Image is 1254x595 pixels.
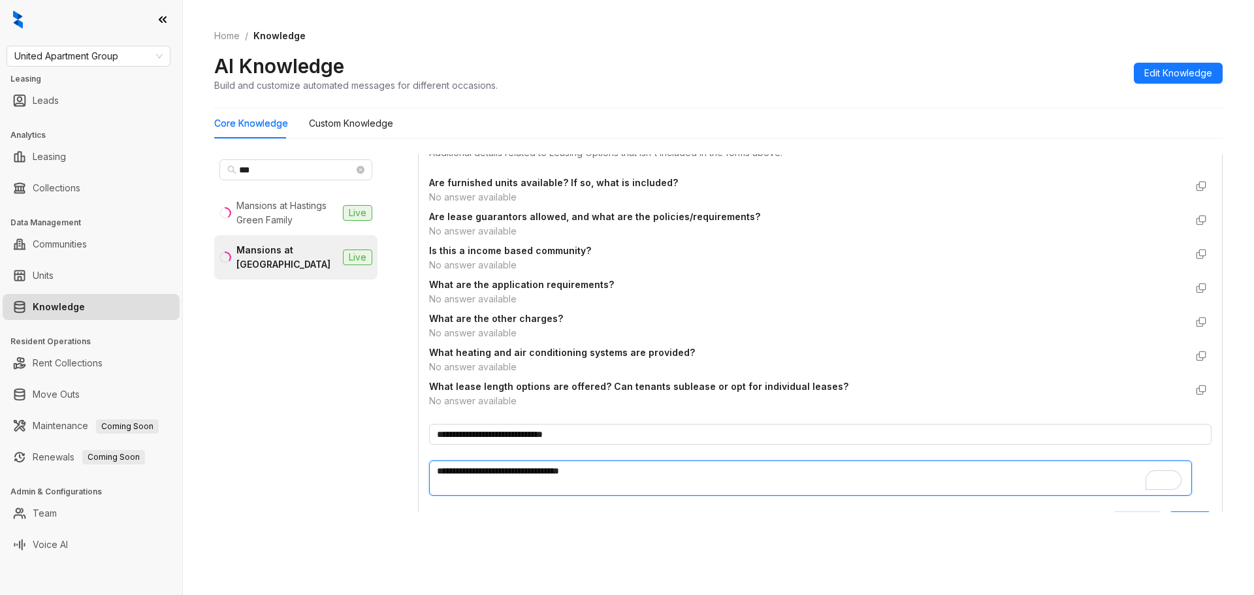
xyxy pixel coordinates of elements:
li: Voice AI [3,532,180,558]
strong: What heating and air conditioning systems are provided? [429,347,695,358]
div: No answer available [429,258,1185,272]
li: Leads [3,88,180,114]
button: Cancel [1112,511,1163,532]
a: Collections [33,175,80,201]
h3: Leasing [10,73,182,85]
span: Knowledge [253,30,306,41]
li: Units [3,263,180,289]
span: search [227,165,236,174]
a: Rent Collections [33,350,103,376]
a: Voice AI [33,532,68,558]
div: Mansions at [GEOGRAPHIC_DATA] [236,243,338,272]
textarea: To enrich screen reader interactions, please activate Accessibility in Grammarly extension settings [429,460,1192,496]
li: Maintenance [3,413,180,439]
li: Team [3,500,180,526]
strong: What lease length options are offered? Can tenants sublease or opt for individual leases? [429,381,848,392]
button: Edit Knowledge [1134,63,1223,84]
strong: What are the application requirements? [429,279,614,290]
h3: Data Management [10,217,182,229]
strong: Are furnished units available? If so, what is included? [429,177,678,188]
a: Home [212,29,242,43]
div: No answer available [429,190,1185,204]
li: Leasing [3,144,180,170]
div: No answer available [429,394,1185,408]
a: Units [33,263,54,289]
li: Renewals [3,444,180,470]
a: Leasing [33,144,66,170]
h2: AI Knowledge [214,54,344,78]
div: Core Knowledge [214,116,288,131]
a: Move Outs [33,381,80,408]
div: No answer available [429,326,1185,340]
span: Edit Knowledge [1144,66,1212,80]
div: Custom Knowledge [309,116,393,131]
li: Knowledge [3,294,180,320]
strong: What are the other charges? [429,313,563,324]
a: Communities [33,231,87,257]
h3: Resident Operations [10,336,182,347]
span: Coming Soon [82,450,145,464]
a: RenewalsComing Soon [33,444,145,470]
span: United Apartment Group [14,46,163,66]
div: Mansions at Hastings Green Family [236,199,338,227]
li: Rent Collections [3,350,180,376]
a: Knowledge [33,294,85,320]
strong: Is this a income based community? [429,245,591,256]
a: Leads [33,88,59,114]
a: Team [33,500,57,526]
button: Save [1168,511,1212,532]
img: logo [13,10,23,29]
span: close-circle [357,166,364,174]
div: No answer available [429,224,1185,238]
li: Communities [3,231,180,257]
li: Collections [3,175,180,201]
div: No answer available [429,292,1185,306]
strong: Are lease guarantors allowed, and what are the policies/requirements? [429,211,760,222]
li: Move Outs [3,381,180,408]
li: / [245,29,248,43]
span: Coming Soon [96,419,159,434]
span: Live [343,205,372,221]
h3: Analytics [10,129,182,141]
h3: Admin & Configurations [10,486,182,498]
div: Build and customize automated messages for different occasions. [214,78,498,92]
span: Live [343,249,372,265]
div: No answer available [429,360,1185,374]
